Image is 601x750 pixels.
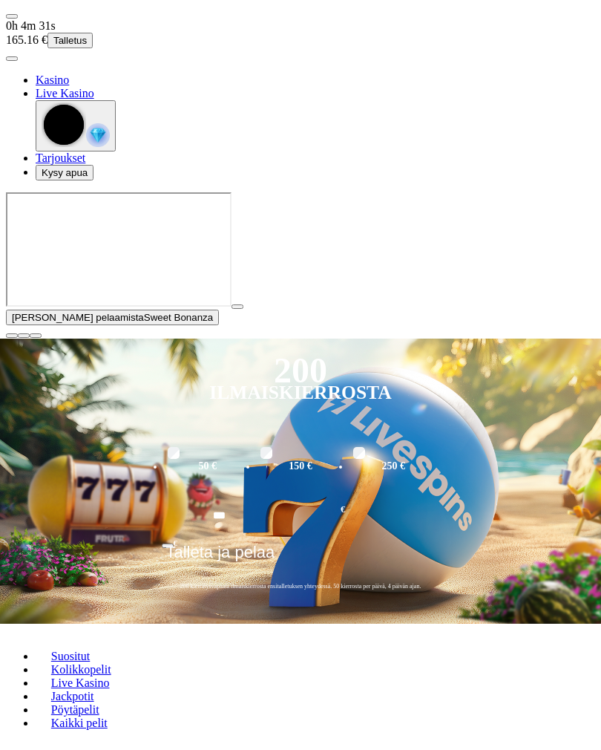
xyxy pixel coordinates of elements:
span: Kasino [36,74,69,86]
iframe: Sweet Bonanza [6,192,231,307]
nav: Lobby [6,638,595,742]
span: Pöytäpelit [45,703,105,716]
button: menu [6,14,18,19]
span: € [341,503,345,517]
a: gift-inverted iconTarjoukset [36,151,85,164]
span: Kaikki pelit [45,717,114,729]
span: Live Kasino [36,87,94,100]
button: play icon [231,304,243,309]
a: Suositut [36,645,105,668]
span: Kysy apua [42,167,88,178]
a: Kolikkopelit [36,659,126,681]
button: chevron-down icon [18,333,30,338]
span: [PERSON_NAME] pelaamista [12,312,144,323]
a: Kaikki pelit [36,712,123,734]
label: 50 € [164,445,252,488]
span: Kolikkopelit [45,663,117,676]
a: Pöytäpelit [36,699,114,721]
button: Talletus [47,33,93,48]
span: Suositut [45,650,96,662]
span: Live Kasino [45,676,116,689]
span: 200 kierrätysvapaata ilmaiskierrosta ensitalletuksen yhteydessä. 50 kierrosta per päivä, 4 päivän... [162,582,440,590]
a: diamond iconKasino [36,74,69,86]
span: Talletus [53,35,87,46]
a: poker-chip iconLive Kasino [36,87,94,100]
button: close icon [6,333,18,338]
span: Tarjoukset [36,151,85,164]
button: Talleta ja pelaa [162,542,440,573]
button: [PERSON_NAME] pelaamistaSweet Bonanza [6,310,219,325]
a: Live Kasino [36,672,125,694]
button: menu [6,56,18,61]
img: reward-icon [86,123,110,147]
button: headphones iconKysy apua [36,165,93,180]
div: Ilmaiskierrosta [209,384,392,402]
div: 200 [274,362,327,379]
a: Jackpotit [36,685,109,708]
span: € [174,538,178,547]
button: reward-icon [36,100,116,151]
span: user session time [6,19,56,32]
span: Jackpotit [45,690,100,702]
label: 150 € [257,445,344,488]
span: Talleta ja pelaa [166,543,275,573]
span: 165.16 € [6,33,47,46]
span: Sweet Bonanza [144,312,213,323]
label: 250 € [349,445,437,488]
button: fullscreen icon [30,333,42,338]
